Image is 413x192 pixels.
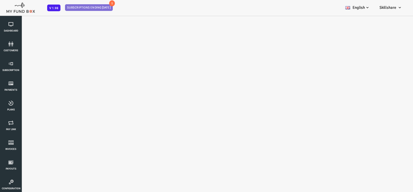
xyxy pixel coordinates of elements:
[47,5,60,11] span: V 1.98
[6,1,35,13] img: mfboff.png
[65,4,113,11] span: Subscriptions ending [DATE]
[109,0,115,6] span: 1
[379,5,396,10] span: Skillshare
[47,5,60,10] a: V 1.98
[65,4,112,10] a: Subscriptions ending [DATE] 1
